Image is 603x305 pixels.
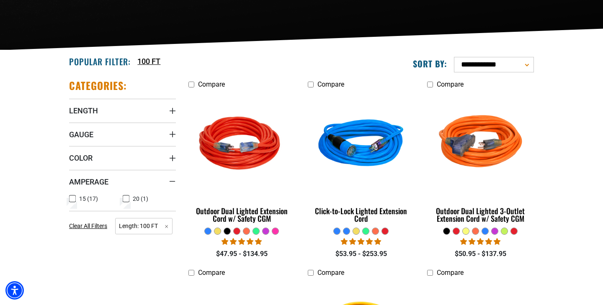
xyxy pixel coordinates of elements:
span: 4.81 stars [222,238,262,246]
span: 20 (1) [133,196,148,202]
img: Red [189,97,295,193]
span: Compare [198,269,225,277]
span: Length [69,106,98,115]
div: Outdoor Dual Lighted 3-Outlet Extension Cord w/ Safety CGM [427,207,534,222]
span: Amperage [69,177,108,187]
div: Outdoor Dual Lighted Extension Cord w/ Safety CGM [188,207,295,222]
span: Compare [198,80,225,88]
span: 4.80 stars [460,238,500,246]
span: 15 (17) [79,196,98,202]
h2: Categories: [69,79,127,92]
span: Compare [437,269,464,277]
div: Click-to-Lock Lighted Extension Cord [308,207,415,222]
a: Clear All Filters [69,222,111,231]
span: Length: 100 FT [115,218,173,234]
a: Red Outdoor Dual Lighted Extension Cord w/ Safety CGM [188,92,295,227]
label: Sort by: [413,58,447,69]
span: Compare [317,80,344,88]
img: blue [308,97,414,193]
summary: Length [69,99,176,122]
div: $53.95 - $253.95 [308,249,415,259]
span: Compare [437,80,464,88]
summary: Gauge [69,123,176,146]
summary: Color [69,146,176,169]
h2: Popular Filter: [69,56,131,67]
span: 4.87 stars [341,238,381,246]
div: $50.95 - $137.95 [427,249,534,259]
span: Compare [317,269,344,277]
div: Accessibility Menu [5,281,24,300]
a: orange Outdoor Dual Lighted 3-Outlet Extension Cord w/ Safety CGM [427,92,534,227]
span: Gauge [69,130,93,139]
summary: Amperage [69,170,176,193]
span: Clear All Filters [69,223,107,229]
div: $47.95 - $134.95 [188,249,295,259]
a: Length: 100 FT [115,222,173,230]
a: 100 FT [137,56,160,67]
img: orange [428,97,533,193]
span: Color [69,153,93,163]
a: blue Click-to-Lock Lighted Extension Cord [308,92,415,227]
